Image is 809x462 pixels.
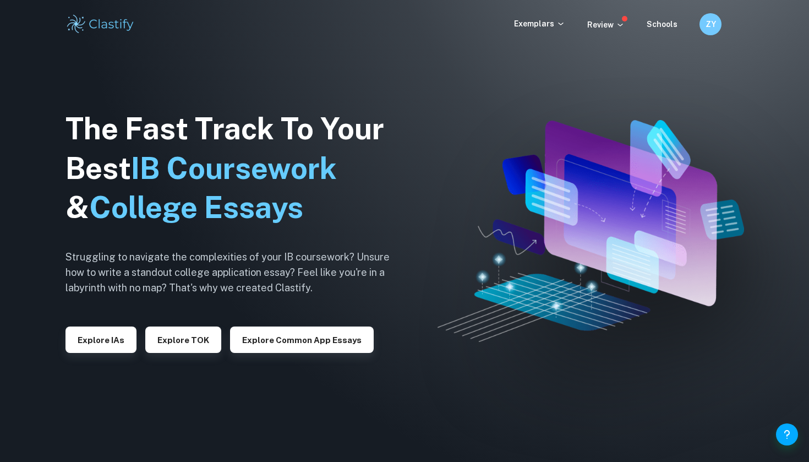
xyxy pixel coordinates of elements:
[647,20,677,29] a: Schools
[438,120,744,342] img: Clastify hero
[230,334,374,345] a: Explore Common App essays
[65,334,136,345] a: Explore IAs
[131,151,337,186] span: IB Coursework
[776,423,798,445] button: Help and Feedback
[65,109,407,228] h1: The Fast Track To Your Best &
[514,18,565,30] p: Exemplars
[65,327,136,353] button: Explore IAs
[145,327,221,353] button: Explore TOK
[89,190,303,225] span: College Essays
[704,18,717,30] h6: ZY
[65,249,407,296] h6: Struggling to navigate the complexities of your IB coursework? Unsure how to write a standout col...
[587,19,625,31] p: Review
[145,334,221,345] a: Explore TOK
[699,13,721,35] button: ZY
[65,13,135,35] img: Clastify logo
[230,327,374,353] button: Explore Common App essays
